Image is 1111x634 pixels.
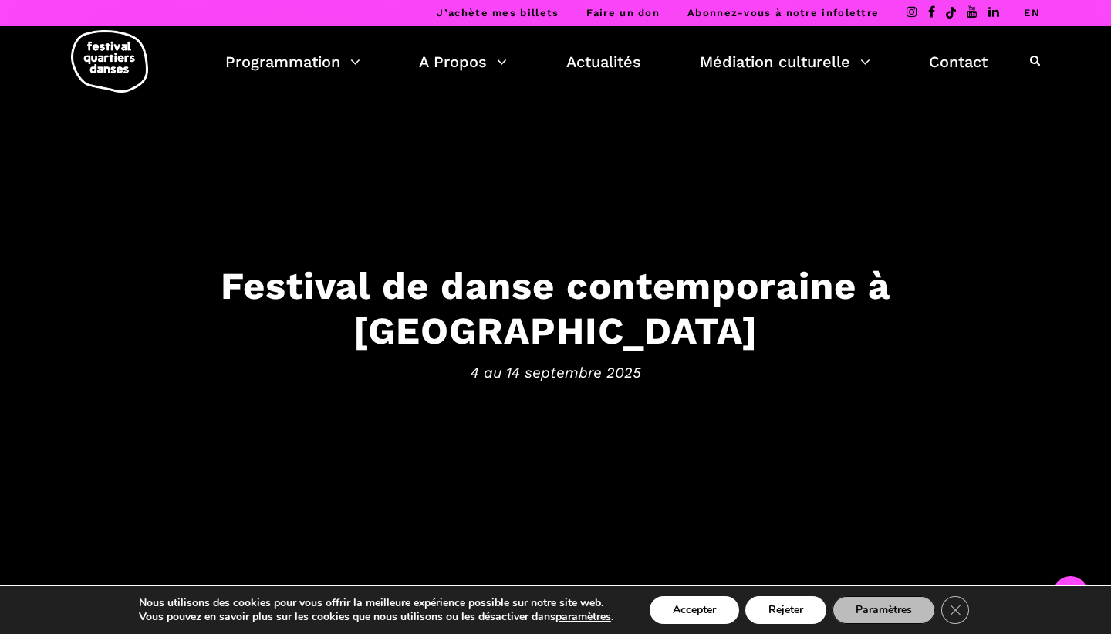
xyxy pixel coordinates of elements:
a: EN [1024,7,1040,19]
a: Faire un don [586,7,660,19]
p: Nous utilisons des cookies pour vous offrir la meilleure expérience possible sur notre site web. [139,596,613,610]
a: A Propos [419,49,507,75]
button: Paramètres [832,596,935,624]
a: J’achète mes billets [437,7,559,19]
a: Médiation culturelle [700,49,870,75]
img: logo-fqd-med [71,30,148,93]
a: Programmation [225,49,360,75]
button: Rejeter [745,596,826,624]
a: Contact [929,49,988,75]
a: Abonnez-vous à notre infolettre [687,7,879,19]
span: 4 au 14 septembre 2025 [77,361,1034,385]
button: Close GDPR Cookie Banner [941,596,969,624]
button: paramètres [555,610,611,624]
p: Vous pouvez en savoir plus sur les cookies que nous utilisons ou les désactiver dans . [139,610,613,624]
button: Accepter [650,596,739,624]
a: Actualités [566,49,641,75]
h3: Festival de danse contemporaine à [GEOGRAPHIC_DATA] [77,263,1034,354]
